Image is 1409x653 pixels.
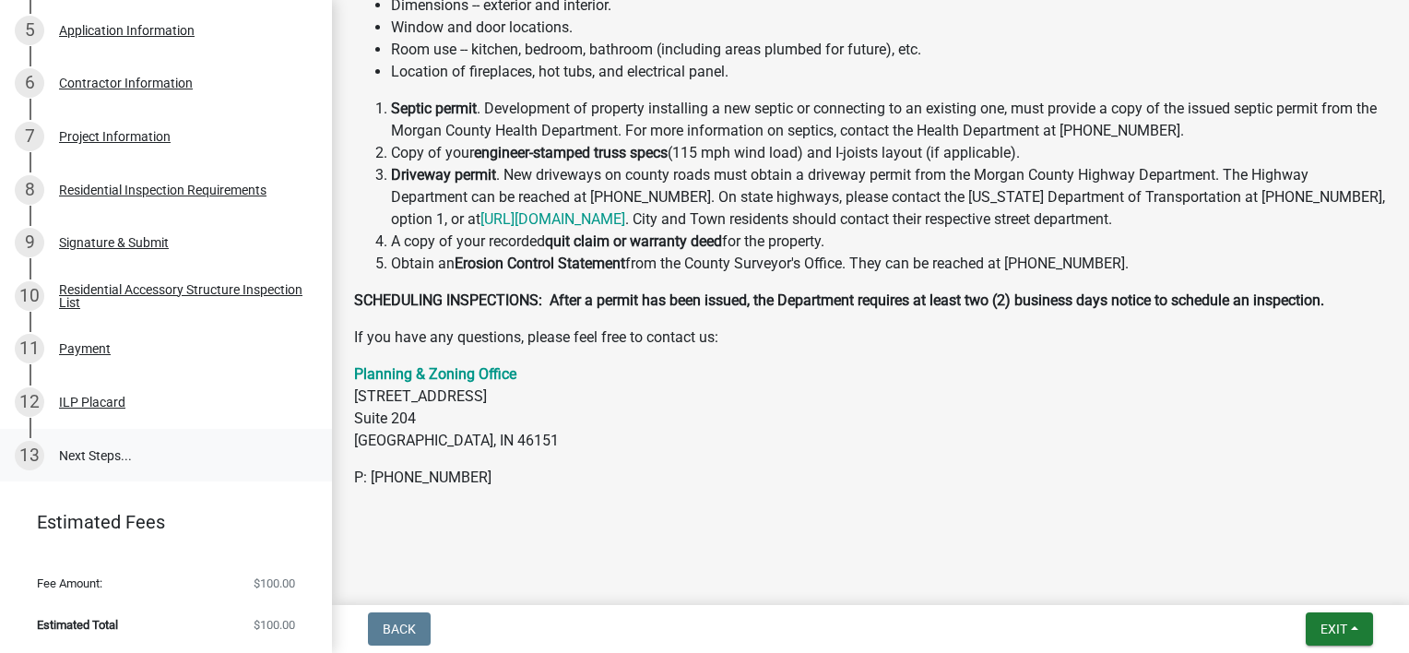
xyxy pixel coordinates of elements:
div: 12 [15,387,44,417]
span: $100.00 [254,577,295,589]
p: If you have any questions, please feel free to contact us: [354,326,1387,349]
div: Project Information [59,130,171,143]
div: 8 [15,175,44,205]
div: Contractor Information [59,77,193,89]
strong: quit claim or warranty deed [545,232,722,250]
span: Fee Amount: [37,577,102,589]
span: $100.00 [254,619,295,631]
strong: engineer-stamped truss specs [474,144,668,161]
p: [STREET_ADDRESS] Suite 204 [GEOGRAPHIC_DATA], IN 46151 [354,363,1387,452]
div: Residential Inspection Requirements [59,184,266,196]
div: 10 [15,281,44,311]
span: Estimated Total [37,619,118,631]
strong: SCHEDULING INSPECTIONS: After a permit has been issued, the Department requires at least two (2) ... [354,291,1324,309]
div: 5 [15,16,44,45]
li: A copy of your recorded for the property. [391,231,1387,253]
div: 13 [15,441,44,470]
a: Planning & Zoning Office [354,365,516,383]
div: Payment [59,342,111,355]
strong: Septic permit [391,100,477,117]
div: Application Information [59,24,195,37]
li: Window and door locations. [391,17,1387,39]
div: Residential Accessory Structure Inspection List [59,283,302,309]
span: Exit [1320,622,1347,636]
li: Copy of your (115 mph wind load) and I-joists layout (if applicable). [391,142,1387,164]
div: 6 [15,68,44,98]
div: 9 [15,228,44,257]
div: ILP Placard [59,396,125,409]
a: Estimated Fees [15,504,302,540]
a: [URL][DOMAIN_NAME] [480,210,625,228]
span: Back [383,622,416,636]
div: 11 [15,334,44,363]
strong: Erosion Control Statement [455,255,625,272]
div: 7 [15,122,44,151]
li: Room use -- kitchen, bedroom, bathroom (including areas plumbed for future), etc. [391,39,1387,61]
p: P: [PHONE_NUMBER] [354,467,1387,489]
strong: Driveway permit [391,166,496,184]
button: Back [368,612,431,646]
li: . New driveways on county roads must obtain a driveway permit from the Morgan County Highway Depa... [391,164,1387,231]
div: Signature & Submit [59,236,169,249]
li: . Development of property installing a new septic or connecting to an existing one, must provide ... [391,98,1387,142]
button: Exit [1306,612,1373,646]
li: Location of fireplaces, hot tubs, and electrical panel. [391,61,1387,83]
li: Obtain an from the County Surveyor's Office. They can be reached at [PHONE_NUMBER]. [391,253,1387,275]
